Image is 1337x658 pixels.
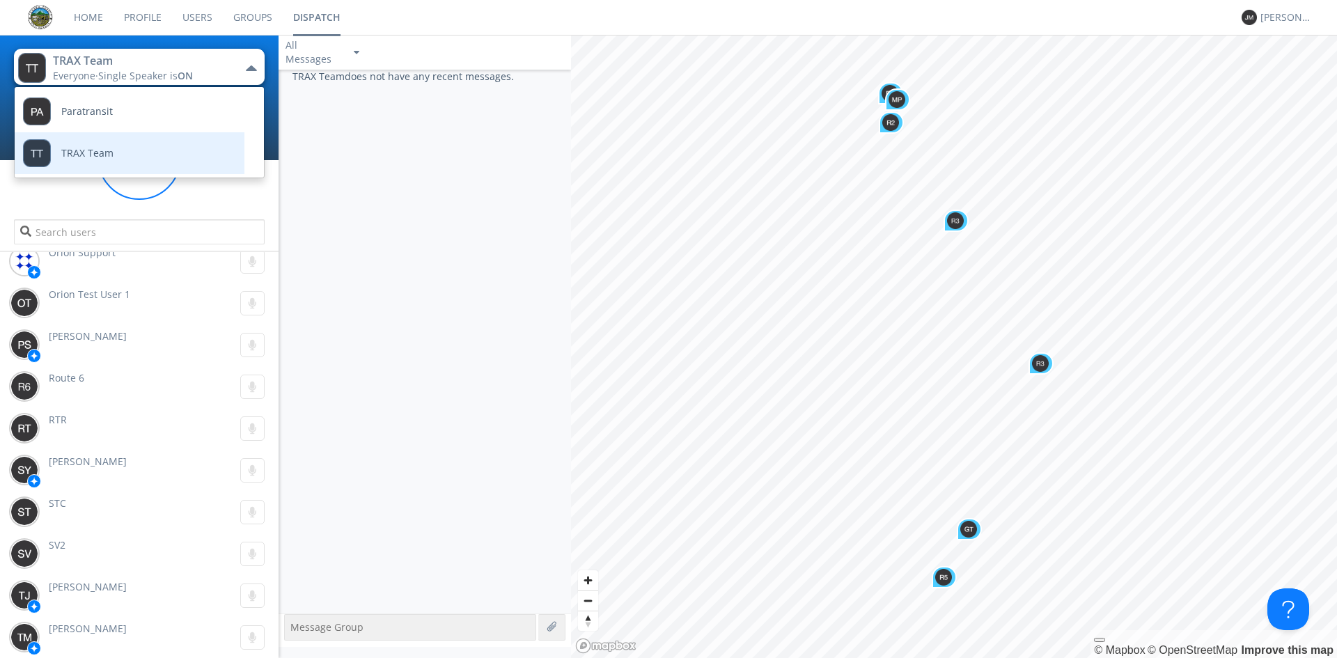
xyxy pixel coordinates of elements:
div: Map marker [878,82,903,104]
div: Everyone · [53,69,210,83]
span: Single Speaker is [98,69,193,82]
span: [PERSON_NAME] [49,455,127,468]
input: Search users [14,219,265,244]
img: 373638.png [10,623,38,651]
button: Reset bearing to north [578,611,598,631]
img: 373638.png [10,373,38,400]
img: 373638.png [947,212,964,229]
span: Route 6 [49,371,84,384]
div: Map marker [1029,352,1054,375]
button: TRAX TeamEveryone·Single Speaker isON [14,49,265,85]
a: Mapbox logo [575,638,636,654]
span: Paratransit [61,107,113,117]
img: 373638.png [889,91,905,108]
button: Toggle attribution [1094,638,1105,642]
div: Map marker [885,88,910,111]
div: Map marker [932,566,957,588]
canvas: Map [571,35,1337,658]
img: 373638.png [10,414,38,442]
img: 373638.png [1032,355,1049,372]
span: [PERSON_NAME] [49,580,127,593]
div: All Messages [286,38,341,66]
button: Zoom out [578,590,598,611]
img: 373638.png [18,53,46,83]
div: Map marker [879,111,904,134]
div: Map marker [944,210,969,232]
a: Map feedback [1242,644,1334,656]
span: Reset bearing to north [578,611,598,631]
img: 373638.png [10,498,38,526]
img: 373638.png [960,521,977,538]
span: [PERSON_NAME] [49,329,127,343]
a: Mapbox [1094,644,1145,656]
span: STC [49,496,66,510]
span: [PERSON_NAME] [49,622,127,635]
span: TRAX Team [61,148,114,159]
a: OpenStreetMap [1148,644,1237,656]
div: TRAX Team does not have any recent messages. [279,70,571,613]
div: Map marker [957,518,982,540]
img: eaff3883dddd41549c1c66aca941a5e6 [28,5,53,30]
span: Orion Test User 1 [49,288,130,301]
img: 373638.png [935,569,952,586]
span: RTR [49,413,67,426]
img: 373638.png [10,581,38,609]
span: SV2 [49,538,65,551]
img: 373638.png [10,456,38,484]
div: [PERSON_NAME] [1260,10,1313,24]
iframe: Toggle Customer Support [1267,588,1309,630]
img: 373638.png [10,289,38,317]
img: caret-down-sm.svg [354,51,359,54]
span: ON [178,69,193,82]
img: 373638.png [10,331,38,359]
img: 373638.png [1242,10,1257,25]
img: 373638.png [882,85,898,102]
div: TRAX Team [53,53,210,69]
img: 373638.png [10,540,38,567]
button: Zoom in [578,570,598,590]
img: 4bf8c2f6f693474a8944216438d012e7 [10,247,38,275]
ul: TRAX TeamEveryone·Single Speaker isON [14,86,265,178]
img: 373638.png [882,114,899,131]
